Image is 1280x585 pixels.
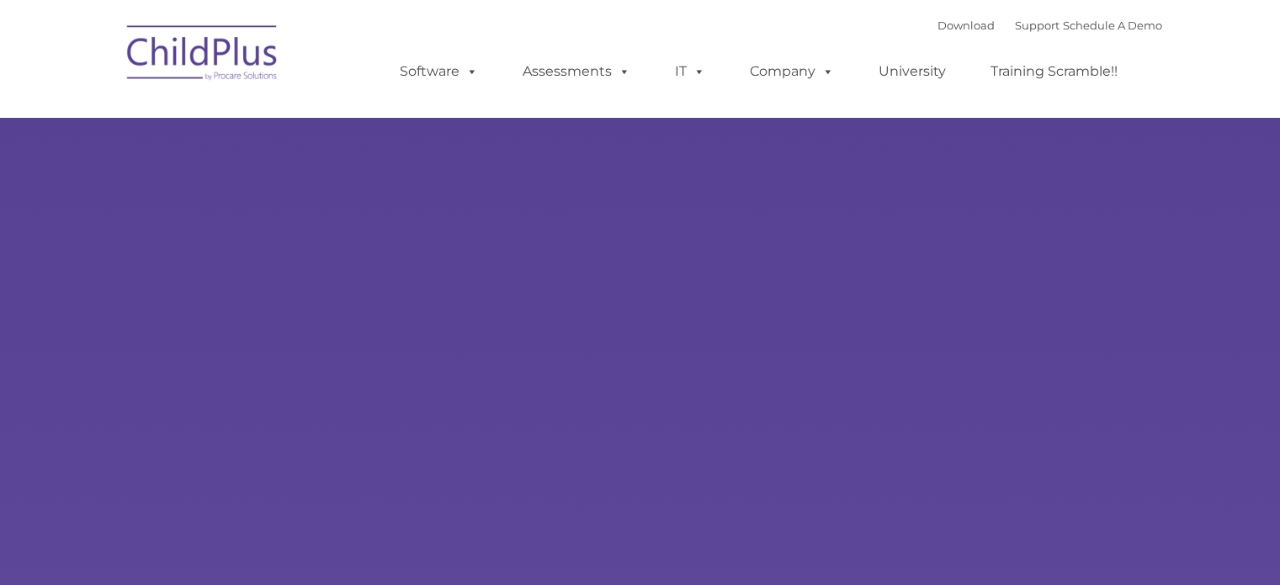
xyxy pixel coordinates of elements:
[862,55,963,88] a: University
[937,19,1162,32] font: |
[658,55,722,88] a: IT
[1015,19,1060,32] a: Support
[383,55,495,88] a: Software
[733,55,851,88] a: Company
[937,19,995,32] a: Download
[119,13,287,98] img: ChildPlus by Procare Solutions
[974,55,1134,88] a: Training Scramble!!
[506,55,647,88] a: Assessments
[1063,19,1162,32] a: Schedule A Demo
